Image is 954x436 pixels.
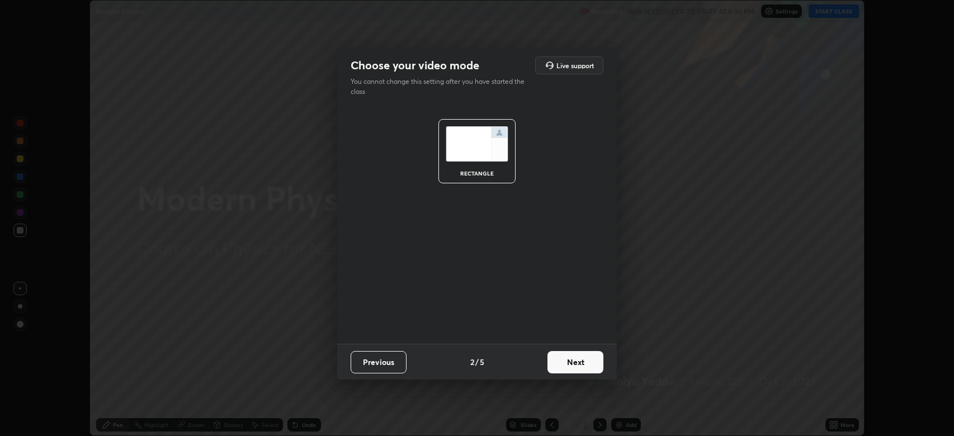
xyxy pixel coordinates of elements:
[351,77,532,97] p: You cannot change this setting after you have started the class
[470,356,474,368] h4: 2
[556,62,594,69] h5: Live support
[455,170,499,176] div: rectangle
[446,126,508,162] img: normalScreenIcon.ae25ed63.svg
[547,351,603,373] button: Next
[351,58,479,73] h2: Choose your video mode
[475,356,479,368] h4: /
[480,356,484,368] h4: 5
[351,351,407,373] button: Previous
